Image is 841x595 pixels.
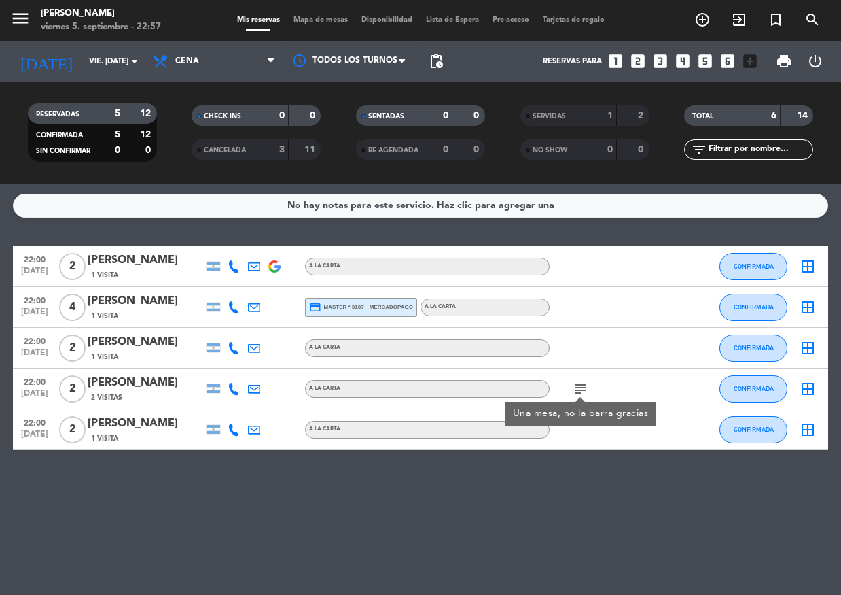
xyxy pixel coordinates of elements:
[18,389,52,405] span: [DATE]
[91,311,118,322] span: 1 Visita
[797,111,810,120] strong: 14
[91,433,118,444] span: 1 Visita
[513,407,649,421] div: Una mesa, no la barra gracias
[18,251,52,267] span: 22:00
[279,145,285,154] strong: 3
[651,52,669,70] i: looks_3
[473,145,482,154] strong: 0
[115,130,120,139] strong: 5
[310,111,318,120] strong: 0
[443,145,448,154] strong: 0
[807,53,823,69] i: power_settings_new
[607,52,624,70] i: looks_one
[91,392,122,403] span: 2 Visitas
[691,141,707,158] i: filter_list
[41,7,161,20] div: [PERSON_NAME]
[536,16,611,24] span: Tarjetas de regalo
[804,12,821,28] i: search
[18,333,52,348] span: 22:00
[59,253,86,280] span: 2
[572,381,588,397] i: subject
[473,111,482,120] strong: 0
[204,113,241,120] span: CHECK INS
[91,270,118,281] span: 1 Visita
[368,113,404,120] span: SENTADAS
[768,12,784,28] i: turned_in_not
[734,344,774,352] span: CONFIRMADA
[707,142,812,157] input: Filtrar por nombre...
[18,307,52,323] span: [DATE]
[719,375,787,403] button: CONFIRMADA
[88,333,203,351] div: [PERSON_NAME]
[719,52,736,70] i: looks_6
[486,16,536,24] span: Pre-acceso
[175,56,199,66] span: Cena
[59,375,86,403] span: 2
[428,53,444,69] span: pending_actions
[36,132,83,139] span: CONFIRMADA
[18,348,52,364] span: [DATE]
[533,147,567,154] span: NO SHOW
[18,430,52,445] span: [DATE]
[59,294,86,321] span: 4
[304,145,318,154] strong: 11
[88,415,203,432] div: [PERSON_NAME]
[309,301,321,313] i: credit_card
[88,252,203,269] div: [PERSON_NAME]
[543,57,602,66] span: Reservas para
[10,46,82,76] i: [DATE]
[719,335,787,362] button: CONFIRMADA
[309,345,340,350] span: A LA CARTA
[674,52,692,70] i: looks_4
[533,113,566,120] span: SERVIDAS
[18,292,52,307] span: 22:00
[800,340,816,356] i: border_all
[629,52,647,70] i: looks_two
[59,335,86,362] span: 2
[88,292,203,310] div: [PERSON_NAME]
[230,16,287,24] span: Mis reservas
[800,381,816,397] i: border_all
[368,147,418,154] span: RE AGENDADA
[719,253,787,280] button: CONFIRMADA
[734,426,774,433] span: CONFIRMADA
[145,146,154,155] strong: 0
[10,8,31,29] i: menu
[309,263,340,269] span: A LA CARTA
[140,109,154,118] strong: 12
[800,41,831,82] div: LOG OUT
[204,147,246,154] span: CANCELADA
[694,12,711,28] i: add_circle_outline
[607,145,613,154] strong: 0
[731,12,747,28] i: exit_to_app
[734,385,774,392] span: CONFIRMADA
[800,299,816,316] i: border_all
[59,416,86,443] span: 2
[776,53,792,69] span: print
[88,374,203,392] div: [PERSON_NAME]
[279,111,285,120] strong: 0
[771,111,776,120] strong: 6
[287,198,554,214] div: No hay notas para este servicio. Haz clic para agregar una
[309,426,340,432] span: A LA CARTA
[425,304,456,309] span: A LA CARTA
[741,52,759,70] i: add_box
[268,260,281,273] img: google-logo.png
[719,294,787,321] button: CONFIRMADA
[355,16,419,24] span: Disponibilidad
[719,416,787,443] button: CONFIRMADA
[309,386,340,391] span: A LA CARTA
[800,422,816,438] i: border_all
[696,52,714,70] i: looks_5
[18,267,52,282] span: [DATE]
[638,111,646,120] strong: 2
[91,352,118,362] span: 1 Visita
[800,258,816,275] i: border_all
[638,145,646,154] strong: 0
[36,111,79,118] span: RESERVADAS
[36,148,90,154] span: SIN CONFIRMAR
[126,53,143,69] i: arrow_drop_down
[734,262,774,270] span: CONFIRMADA
[115,109,120,118] strong: 5
[692,113,713,120] span: TOTAL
